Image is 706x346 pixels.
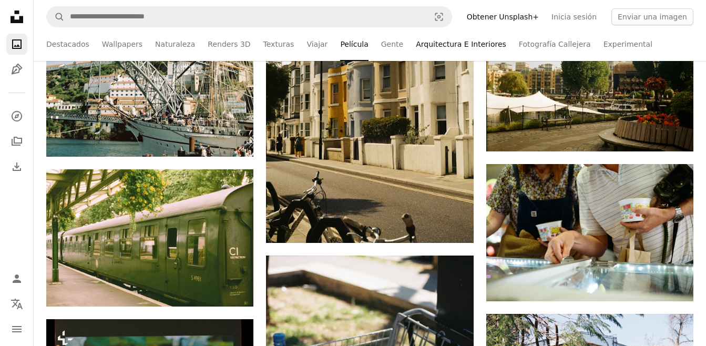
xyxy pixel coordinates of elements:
[46,169,253,307] img: Vagón de tren verde vintage en una plataforma de estación.
[6,268,27,289] a: Iniciar sesión / Registrarse
[46,27,89,61] a: Destacados
[208,27,250,61] a: Renders 3D
[266,82,473,91] a: una bicicleta estacionada al costado de una calle
[102,27,142,61] a: Wallpapers
[6,34,27,55] a: Fotos
[486,14,693,151] img: Una gran carpa blanca sentada en la parte superior de un exuberante parque verde
[486,78,693,87] a: Una gran carpa blanca sentada en la parte superior de un exuberante parque verde
[47,7,65,27] button: Buscar en Unsplash
[611,8,693,25] button: Enviar una imagen
[603,27,652,61] a: Experimental
[263,27,294,61] a: Texturas
[6,59,27,80] a: Ilustraciones
[6,319,27,340] button: Menú
[155,27,195,61] a: Naturaleza
[6,131,27,152] a: Colecciones
[519,27,591,61] a: Fotografía Callejera
[486,228,693,237] a: Personas sosteniendo vasos de helado en un mostrador
[6,156,27,177] a: Historial de descargas
[426,7,452,27] button: Búsqueda visual
[306,27,328,61] a: Viajar
[486,164,693,301] img: Personas sosteniendo vasos de helado en un mostrador
[545,8,603,25] a: Inicia sesión
[46,233,253,242] a: Vagón de tren verde vintage en una plataforma de estación.
[416,27,506,61] a: Arquitectura E Interiores
[6,293,27,314] button: Idioma
[381,27,403,61] a: Gente
[6,6,27,29] a: Inicio — Unsplash
[6,106,27,127] a: Explorar
[461,8,545,25] a: Obtener Unsplash+
[46,6,452,27] form: Encuentra imágenes en todo el sitio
